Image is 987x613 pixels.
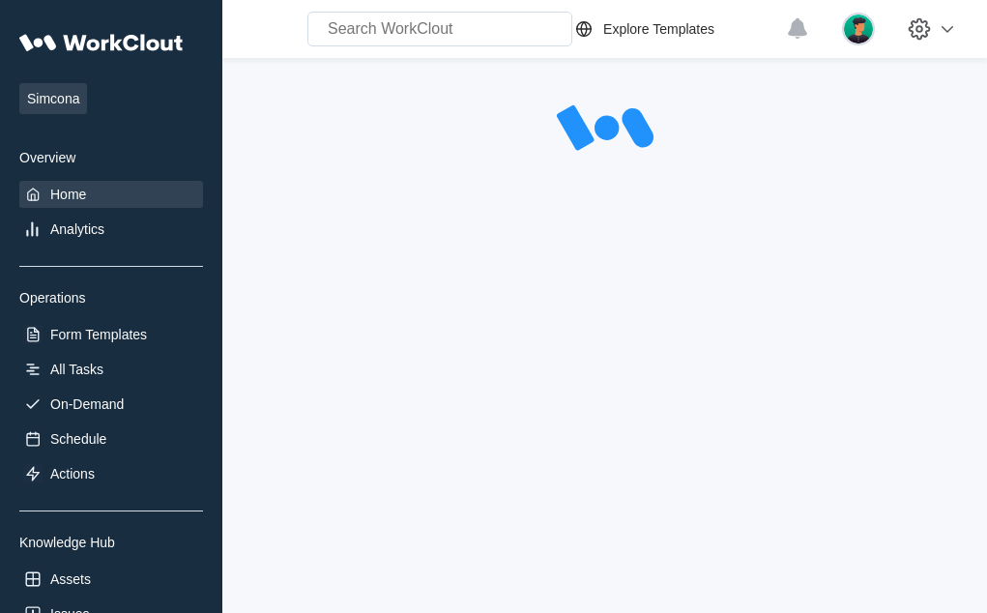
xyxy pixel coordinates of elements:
img: user.png [842,13,875,45]
a: Form Templates [19,321,203,348]
a: Explore Templates [572,17,776,41]
a: Schedule [19,425,203,452]
a: Assets [19,566,203,593]
div: Actions [50,466,95,482]
div: Knowledge Hub [19,535,203,550]
div: Home [50,187,86,202]
div: Overview [19,150,203,165]
a: On-Demand [19,391,203,418]
div: Operations [19,290,203,306]
div: On-Demand [50,396,124,412]
div: Form Templates [50,327,147,342]
a: Home [19,181,203,208]
div: Analytics [50,221,104,237]
div: Assets [50,571,91,587]
a: All Tasks [19,356,203,383]
div: Schedule [50,431,106,447]
a: Analytics [19,216,203,243]
input: Search WorkClout [307,12,572,46]
a: Actions [19,460,203,487]
div: All Tasks [50,362,103,377]
span: Simcona [19,83,87,114]
div: Explore Templates [603,21,714,37]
